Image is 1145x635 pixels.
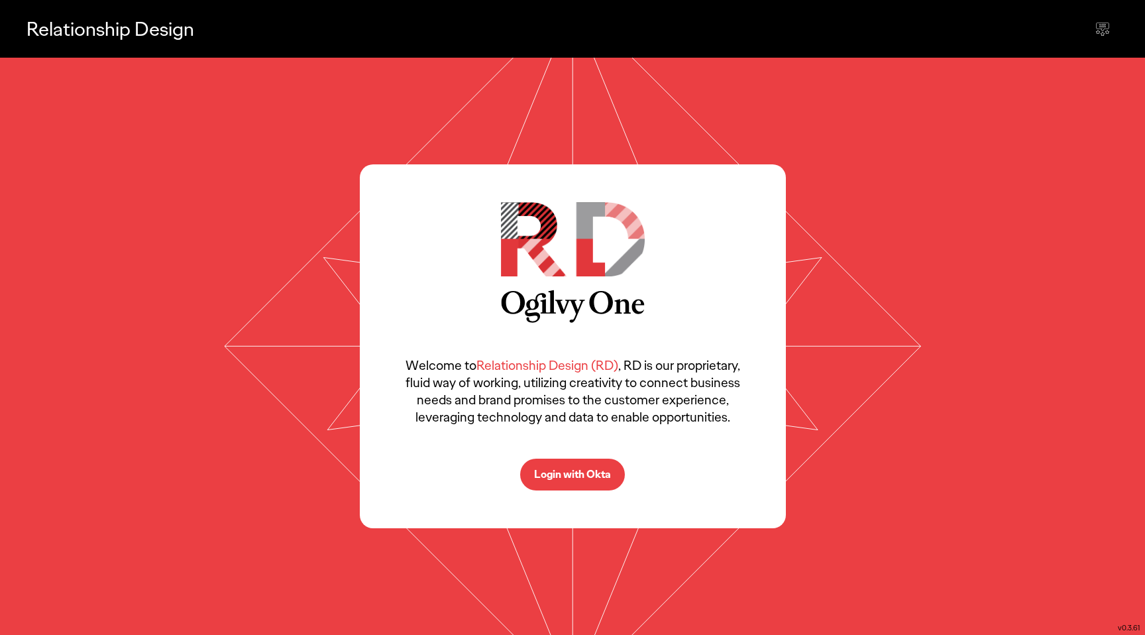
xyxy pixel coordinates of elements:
div: Send feedback [1087,13,1118,45]
button: Login with Okta [520,459,625,491]
span: Relationship Design (RD) [476,357,618,374]
p: Welcome to , RD is our proprietary, fluid way of working, utilizing creativity to connect busines... [400,357,746,426]
p: Login with Okta [534,469,611,480]
p: Relationship Design [27,15,194,42]
img: RD Logo [501,202,645,276]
